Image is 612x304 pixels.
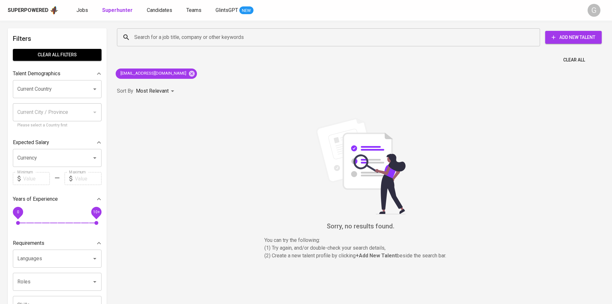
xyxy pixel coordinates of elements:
[17,122,97,129] p: Please select a Country first
[561,54,588,66] button: Clear All
[13,193,102,206] div: Years of Experience
[216,7,238,13] span: GlintsGPT
[264,244,457,252] p: (1) Try again, and/or double-check your search details,
[90,254,99,263] button: Open
[90,277,99,286] button: Open
[93,210,100,214] span: 10+
[23,172,50,185] input: Value
[76,6,89,14] a: Jobs
[8,5,58,15] a: Superpoweredapp logo
[136,85,176,97] div: Most Relevant
[13,136,102,149] div: Expected Salary
[264,252,457,260] p: (2) Create a new talent profile by clicking beside the search bar.
[588,4,600,17] div: G
[186,7,201,13] span: Teams
[13,239,44,247] p: Requirements
[17,210,19,214] span: 0
[117,87,133,95] p: Sort By
[13,70,60,78] p: Talent Demographics
[147,7,172,13] span: Candidates
[90,85,99,94] button: Open
[13,237,102,250] div: Requirements
[13,139,49,146] p: Expected Salary
[8,7,49,14] div: Superpowered
[264,236,457,244] p: You can try the following :
[239,7,253,14] span: NEW
[550,33,597,41] span: Add New Talent
[102,7,133,13] b: Superhunter
[147,6,173,14] a: Candidates
[13,67,102,80] div: Talent Demographics
[563,56,585,64] span: Clear All
[13,33,102,44] h6: Filters
[18,51,96,59] span: Clear All filters
[75,172,102,185] input: Value
[116,69,197,79] div: [EMAIL_ADDRESS][DOMAIN_NAME]
[117,221,604,231] h6: Sorry, no results found.
[216,6,253,14] a: GlintsGPT NEW
[90,153,99,162] button: Open
[545,31,602,44] button: Add New Talent
[186,6,203,14] a: Teams
[102,6,134,14] a: Superhunter
[13,195,58,203] p: Years of Experience
[356,253,397,259] b: + Add New Talent
[313,118,409,214] img: file_searching.svg
[136,87,169,95] p: Most Relevant
[50,5,58,15] img: app logo
[76,7,88,13] span: Jobs
[13,49,102,61] button: Clear All filters
[116,70,190,77] span: [EMAIL_ADDRESS][DOMAIN_NAME]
